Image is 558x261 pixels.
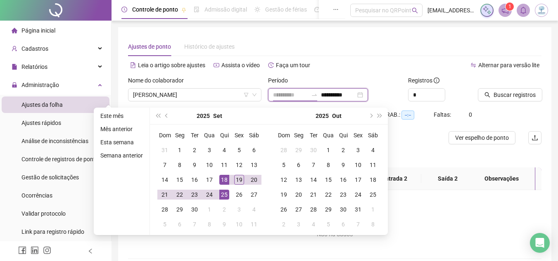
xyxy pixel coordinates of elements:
[294,145,304,155] div: 29
[376,110,434,120] div: H. TRAB.:
[187,158,202,172] td: 2025-09-09
[157,172,172,187] td: 2025-09-14
[21,228,84,235] span: Link para registro rápido
[232,172,247,187] td: 2025-09-19
[323,205,333,214] div: 29
[353,175,363,185] div: 17
[333,7,339,12] span: ellipsis
[323,160,333,170] div: 8
[279,145,289,155] div: 28
[265,6,307,13] span: Gestão de férias
[535,4,548,16] img: 72517
[306,172,321,187] td: 2025-10-14
[190,190,199,200] div: 23
[160,160,170,170] div: 7
[181,7,186,12] span: pushpin
[336,128,351,143] th: Qui
[309,145,318,155] div: 30
[172,217,187,232] td: 2025-10-06
[276,217,291,232] td: 2025-11-02
[482,6,492,15] img: sparkle-icon.fc2bf0ac1784a2077858766a79e2daf3.svg
[455,133,509,142] span: Ver espelho de ponto
[321,202,336,217] td: 2025-10-29
[366,143,380,158] td: 2025-10-04
[31,246,39,254] span: linkedin
[366,217,380,232] td: 2025-11-08
[219,160,229,170] div: 11
[214,62,219,68] span: youtube
[172,202,187,217] td: 2025-09-29
[306,128,321,143] th: Ter
[219,219,229,229] div: 9
[351,217,366,232] td: 2025-11-07
[172,187,187,202] td: 2025-09-22
[157,187,172,202] td: 2025-09-21
[172,158,187,172] td: 2025-09-08
[338,190,348,200] div: 23
[202,202,217,217] td: 2025-10-01
[309,205,318,214] div: 28
[232,187,247,202] td: 2025-09-26
[332,108,342,124] button: month panel
[484,92,490,98] span: search
[321,143,336,158] td: 2025-10-01
[202,158,217,172] td: 2025-09-10
[314,7,320,12] span: dashboard
[219,205,229,214] div: 2
[252,92,257,97] span: down
[190,175,199,185] div: 16
[508,4,511,9] span: 1
[279,205,289,214] div: 26
[323,190,333,200] div: 22
[132,6,178,13] span: Controle de ponto
[276,172,291,187] td: 2025-10-12
[368,205,378,214] div: 1
[351,202,366,217] td: 2025-10-31
[217,143,232,158] td: 2025-09-04
[412,7,418,14] span: search
[21,63,47,70] span: Relatórios
[279,175,289,185] div: 12
[157,143,172,158] td: 2025-08-31
[291,128,306,143] th: Seg
[401,111,414,120] span: --:--
[204,145,214,155] div: 3
[153,108,162,124] button: super-prev-year
[247,202,261,217] td: 2025-10-04
[323,145,333,155] div: 1
[276,128,291,143] th: Dom
[204,175,214,185] div: 17
[532,134,538,141] span: upload
[291,217,306,232] td: 2025-11-03
[249,175,259,185] div: 20
[336,217,351,232] td: 2025-11-06
[175,160,185,170] div: 8
[217,187,232,202] td: 2025-09-25
[21,138,88,144] span: Análise de inconsistências
[128,43,171,50] span: Ajustes de ponto
[268,76,293,85] label: Período
[162,108,171,124] button: prev-year
[157,217,172,232] td: 2025-10-05
[219,190,229,200] div: 25
[530,233,550,253] div: Open Intercom Messenger
[21,210,66,217] span: Validar protocolo
[321,128,336,143] th: Qua
[294,175,304,185] div: 13
[190,145,199,155] div: 2
[204,160,214,170] div: 10
[306,143,321,158] td: 2025-09-30
[506,2,514,11] sup: 1
[184,43,235,50] span: Histórico de ajustes
[18,246,26,254] span: facebook
[249,190,259,200] div: 27
[43,246,51,254] span: instagram
[338,175,348,185] div: 16
[321,217,336,232] td: 2025-11-05
[160,175,170,185] div: 14
[321,172,336,187] td: 2025-10-15
[213,108,222,124] button: month panel
[204,190,214,200] div: 24
[279,190,289,200] div: 19
[338,145,348,155] div: 2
